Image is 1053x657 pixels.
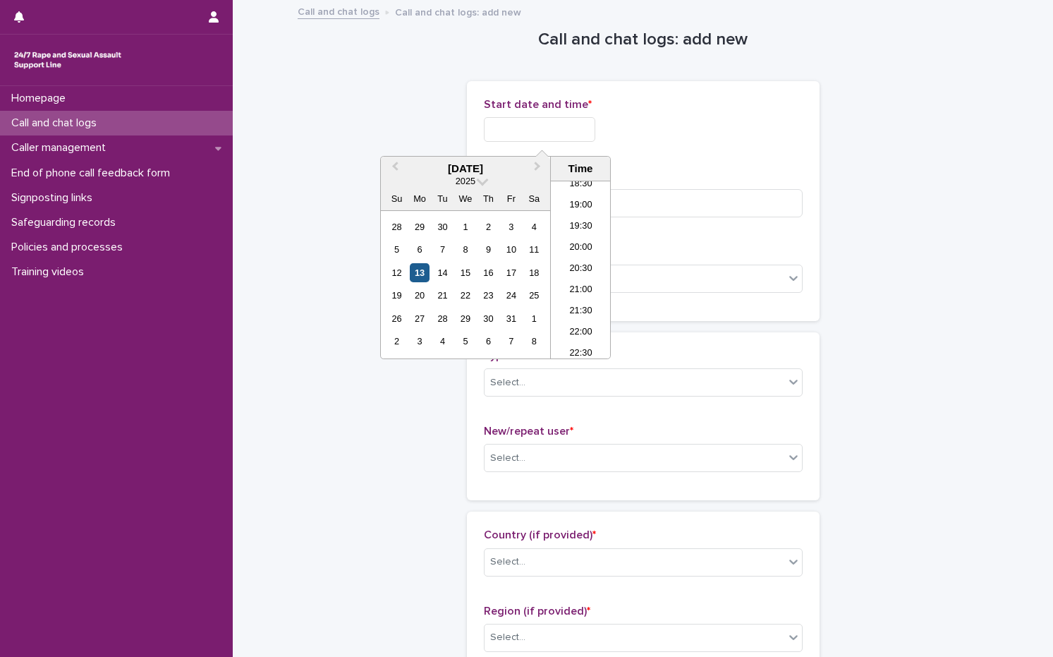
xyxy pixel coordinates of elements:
p: Homepage [6,92,77,105]
div: Choose Wednesday, October 1st, 2025 [456,217,475,236]
div: Choose Wednesday, October 22nd, 2025 [456,286,475,305]
div: Tu [433,189,452,208]
a: Call and chat logs [298,3,379,19]
span: Country (if provided) [484,529,596,541]
div: Choose Wednesday, October 15th, 2025 [456,263,475,282]
div: Choose Thursday, October 16th, 2025 [479,263,498,282]
li: 19:30 [551,217,611,238]
div: Choose Tuesday, October 28th, 2025 [433,309,452,328]
div: Choose Wednesday, October 29th, 2025 [456,309,475,328]
div: Sa [525,189,544,208]
div: Choose Saturday, October 4th, 2025 [525,217,544,236]
div: Mo [410,189,429,208]
div: Choose Saturday, October 18th, 2025 [525,263,544,282]
button: Next Month [528,158,550,181]
div: Choose Sunday, October 5th, 2025 [387,240,406,259]
li: 21:00 [551,280,611,301]
div: Choose Friday, November 7th, 2025 [501,332,521,351]
div: Choose Friday, October 3rd, 2025 [501,217,521,236]
div: Select... [490,375,525,390]
div: Th [479,189,498,208]
h1: Call and chat logs: add new [467,30,820,50]
div: Choose Friday, October 31st, 2025 [501,309,521,328]
li: 18:30 [551,174,611,195]
li: 21:30 [551,301,611,323]
div: Choose Friday, October 17th, 2025 [501,263,521,282]
p: End of phone call feedback form [6,167,181,180]
span: Start date and time [484,99,592,110]
div: Choose Saturday, November 1st, 2025 [525,309,544,328]
li: 22:00 [551,323,611,344]
div: Select... [490,451,525,466]
div: [DATE] [381,162,550,175]
div: Choose Sunday, September 28th, 2025 [387,217,406,236]
div: Choose Tuesday, October 7th, 2025 [433,240,452,259]
span: New/repeat user [484,426,573,437]
p: Caller management [6,141,117,155]
p: Call and chat logs: add new [395,4,521,19]
p: Signposting links [6,191,104,205]
div: Time [554,162,607,175]
div: Choose Wednesday, October 8th, 2025 [456,240,475,259]
div: Choose Monday, October 27th, 2025 [410,309,429,328]
div: Fr [501,189,521,208]
li: 20:30 [551,259,611,280]
div: Choose Tuesday, September 30th, 2025 [433,217,452,236]
div: Choose Sunday, October 26th, 2025 [387,309,406,328]
div: Choose Monday, October 20th, 2025 [410,286,429,305]
div: Choose Tuesday, November 4th, 2025 [433,332,452,351]
div: Choose Thursday, October 9th, 2025 [479,240,498,259]
div: Choose Thursday, October 2nd, 2025 [479,217,498,236]
div: Choose Tuesday, October 14th, 2025 [433,263,452,282]
span: Region (if provided) [484,605,590,617]
div: Choose Monday, November 3rd, 2025 [410,332,429,351]
span: 2025 [456,176,475,186]
div: Select... [490,555,525,569]
div: Choose Saturday, November 8th, 2025 [525,332,544,351]
div: Choose Friday, October 10th, 2025 [501,240,521,259]
div: Choose Monday, October 13th, 2025 [410,263,429,282]
div: Choose Monday, October 6th, 2025 [410,240,429,259]
button: Previous Month [382,158,405,181]
div: Choose Saturday, October 25th, 2025 [525,286,544,305]
div: Choose Tuesday, October 21st, 2025 [433,286,452,305]
div: Select... [490,630,525,645]
div: Su [387,189,406,208]
li: 22:30 [551,344,611,365]
img: rhQMoQhaT3yELyF149Cw [11,46,124,74]
div: month 2025-10 [385,215,545,353]
div: Choose Saturday, October 11th, 2025 [525,240,544,259]
p: Training videos [6,265,95,279]
p: Safeguarding records [6,216,127,229]
p: Call and chat logs [6,116,108,130]
p: Policies and processes [6,241,134,254]
div: Choose Sunday, October 19th, 2025 [387,286,406,305]
div: Choose Wednesday, November 5th, 2025 [456,332,475,351]
div: Choose Friday, October 24th, 2025 [501,286,521,305]
li: 19:00 [551,195,611,217]
div: Choose Thursday, November 6th, 2025 [479,332,498,351]
div: Choose Thursday, October 30th, 2025 [479,309,498,328]
li: 20:00 [551,238,611,259]
div: Choose Monday, September 29th, 2025 [410,217,429,236]
div: Choose Sunday, October 12th, 2025 [387,263,406,282]
div: Choose Thursday, October 23rd, 2025 [479,286,498,305]
div: We [456,189,475,208]
div: Choose Sunday, November 2nd, 2025 [387,332,406,351]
